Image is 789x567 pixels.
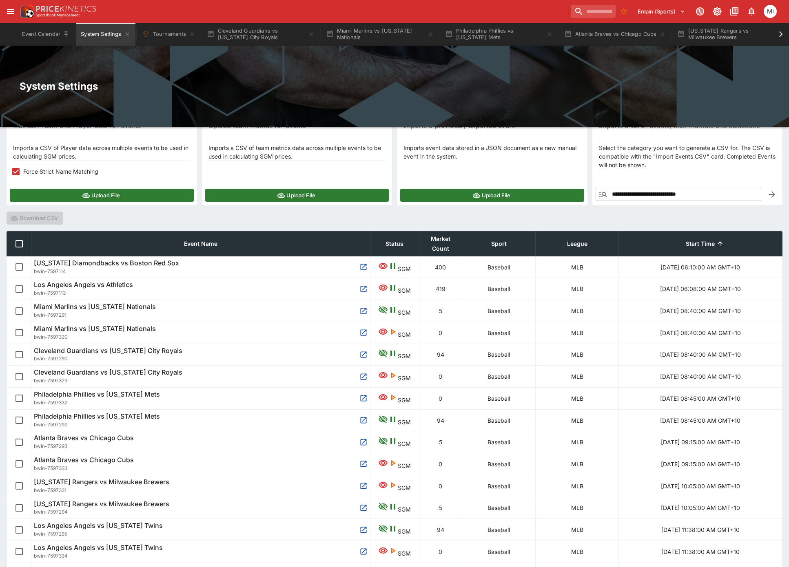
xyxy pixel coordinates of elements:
span: bwin-7597295 [34,530,67,538]
div: michael.wilczynski [764,5,777,18]
td: [DATE] 09:15:00 AM GMT+10 [618,453,782,475]
td: 5 [419,300,462,322]
td: Baseball [462,475,536,497]
button: System Settings [76,23,135,46]
h6: [US_STATE] Diamondbacks vs Boston Red Sox [34,259,179,267]
button: Select Tenant [633,5,690,18]
td: MLB [536,300,618,322]
h6: Philadelphia Phillies vs [US_STATE] Mets [34,412,160,421]
button: Cleveland Guardians vs [US_STATE] City Royalsbwin-7597290 [34,346,368,363]
td: [DATE] 08:40:00 AM GMT+10 [618,344,782,366]
span: bwin-7597291 [34,311,66,319]
button: Cleveland Guardians vs [US_STATE] City Royals [202,23,319,46]
div: SGM [378,480,411,492]
td: [DATE] 08:40:00 AM GMT+10 [618,366,782,388]
span: bwin-7597334 [34,552,68,560]
span: bwin-7597293 [34,442,67,450]
button: Miami Marlins vs [US_STATE] Nationalsbwin-7597330 [34,324,368,341]
td: 94 [419,409,462,431]
td: Baseball [462,322,536,344]
p: Imports a CSV of Player data across multiple events to be used in calculating SGM prices. [13,143,191,161]
button: Documentation [727,4,742,19]
td: [DATE] 10:05:00 AM GMT+10 [618,497,782,519]
h6: Atlanta Braves vs Chicago Cubs [34,456,134,464]
h6: Los Angeles Angels vs [US_STATE] Twins [34,543,163,552]
h6: [US_STATE] Rangers vs Milwaukee Brewers [34,478,169,486]
p: Select the category you want to generate a CSV for. The CSV is compatible with the "Import Events... [599,143,776,169]
td: MLB [536,256,618,278]
button: Atlanta Braves vs Chicago Cubsbwin-7597333 [34,456,368,472]
th: Status [370,231,419,256]
span: bwin-7597331 [34,486,66,494]
button: Miami Marlins vs [US_STATE] Nationals [321,23,439,46]
span: bwin-7597332 [34,399,67,407]
td: [DATE] 08:40:00 AM GMT+10 [618,322,782,344]
td: MLB [536,409,618,431]
td: Baseball [462,541,536,563]
td: [DATE] 11:38:00 AM GMT+10 [618,519,782,541]
td: [DATE] 08:45:00 AM GMT+10 [618,388,782,410]
span: Force Strict Name Matching [23,167,98,176]
td: MLB [536,519,618,541]
button: michael.wilczynski [761,2,779,20]
div: SGM [378,283,411,295]
td: 0 [419,453,462,475]
td: 5 [419,431,462,453]
h6: Los Angeles Angels vs [US_STATE] Twins [34,521,163,530]
td: Baseball [462,256,536,278]
h6: Cleveland Guardians vs [US_STATE] City Royals [34,346,182,355]
td: [DATE] 10:05:00 AM GMT+10 [618,475,782,497]
td: [DATE] 11:38:00 AM GMT+10 [618,541,782,563]
td: MLB [536,497,618,519]
h6: Atlanta Braves vs Chicago Cubs [34,434,134,442]
button: Event Calendar [17,23,74,46]
td: Baseball [462,519,536,541]
span: Market Count [422,234,459,254]
td: MLB [536,541,618,563]
span: League [558,239,596,249]
button: Atlanta Braves vs Chicago Cubs [559,23,671,46]
img: PriceKinetics [36,6,96,12]
div: SGM [378,261,411,273]
td: 0 [419,541,462,563]
td: MLB [536,453,618,475]
td: 419 [419,278,462,300]
td: Baseball [462,497,536,519]
td: [DATE] 09:15:00 AM GMT+10 [618,431,782,453]
button: Notifications [744,4,759,19]
td: [DATE] 08:45:00 AM GMT+10 [618,409,782,431]
td: [DATE] 06:10:00 AM GMT+10 [618,256,782,278]
h6: [US_STATE] Rangers vs Milwaukee Brewers [34,500,169,508]
td: Baseball [462,278,536,300]
span: bwin-7597329 [34,377,67,385]
button: Atlanta Braves vs Chicago Cubsbwin-7597293 [34,434,368,450]
td: MLB [536,344,618,366]
td: 94 [419,344,462,366]
td: MLB [536,366,618,388]
button: Upload File [205,189,389,202]
span: bwin-7597113 [34,289,66,297]
h6: Cleveland Guardians vs [US_STATE] City Royals [34,368,182,377]
td: 0 [419,388,462,410]
td: MLB [536,431,618,453]
div: SGM [378,458,411,470]
td: Baseball [462,366,536,388]
button: Philadelphia Phillies vs [US_STATE] Mets [440,23,558,46]
td: [DATE] 08:40:00 AM GMT+10 [618,300,782,322]
p: Imports event data stored in a JSON document as a new manual event in the system. [403,143,581,161]
p: Imports a CSV of team metrics data across multiple events to be used in calculating SGM prices. [208,143,386,161]
td: [DATE] 06:08:00 AM GMT+10 [618,278,782,300]
div: SGM [378,502,411,514]
td: MLB [536,322,618,344]
td: MLB [536,475,618,497]
div: SGM [378,524,411,536]
td: MLB [536,388,618,410]
span: bwin-7597292 [34,421,67,429]
div: SGM [378,349,411,360]
button: [US_STATE] Rangers vs Milwaukee Brewersbwin-7597331 [34,478,368,494]
h6: Miami Marlins vs [US_STATE] Nationals [34,324,156,333]
button: Tournaments [137,23,200,46]
img: Sportsbook Management [36,13,80,17]
span: bwin-7597290 [34,355,68,363]
div: SGM [378,393,411,404]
